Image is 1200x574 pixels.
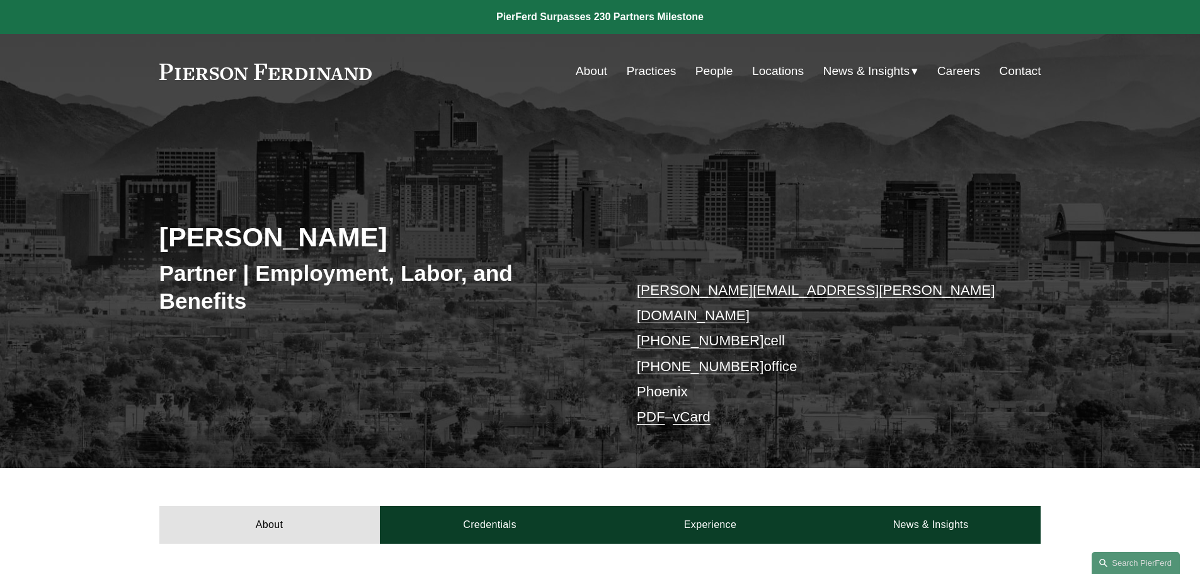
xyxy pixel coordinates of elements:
[637,282,995,323] a: [PERSON_NAME][EMAIL_ADDRESS][PERSON_NAME][DOMAIN_NAME]
[637,359,764,374] a: [PHONE_NUMBER]
[820,506,1041,544] a: News & Insights
[600,506,821,544] a: Experience
[159,221,600,253] h2: [PERSON_NAME]
[823,59,918,83] a: folder dropdown
[999,59,1041,83] a: Contact
[637,278,1004,430] p: cell office Phoenix –
[752,59,804,83] a: Locations
[626,59,676,83] a: Practices
[637,333,764,348] a: [PHONE_NUMBER]
[695,59,733,83] a: People
[823,60,910,83] span: News & Insights
[159,506,380,544] a: About
[159,260,600,314] h3: Partner | Employment, Labor, and Benefits
[637,409,665,425] a: PDF
[673,409,711,425] a: vCard
[576,59,607,83] a: About
[1092,552,1180,574] a: Search this site
[937,59,980,83] a: Careers
[380,506,600,544] a: Credentials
